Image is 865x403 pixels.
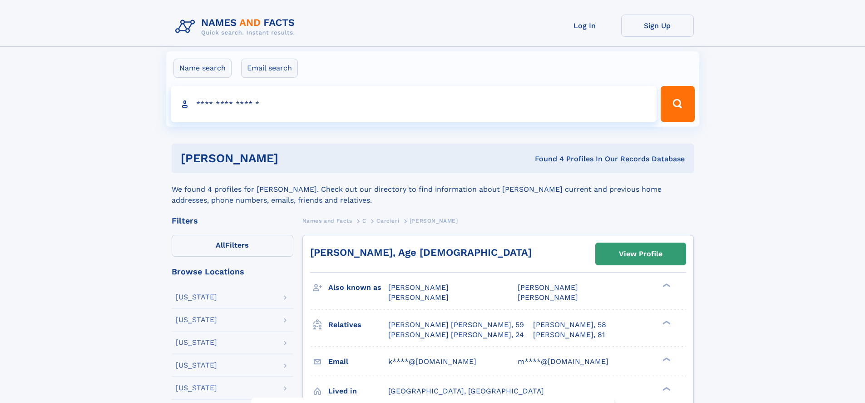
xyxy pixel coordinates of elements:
span: [GEOGRAPHIC_DATA], [GEOGRAPHIC_DATA] [388,387,544,395]
a: C [362,215,366,226]
div: We found 4 profiles for [PERSON_NAME]. Check out our directory to find information about [PERSON_... [172,173,694,206]
div: ❯ [660,356,671,362]
a: [PERSON_NAME], 81 [533,330,605,340]
h3: Relatives [328,317,388,333]
a: Names and Facts [302,215,352,226]
div: ❯ [660,319,671,325]
div: [US_STATE] [176,384,217,392]
div: ❯ [660,283,671,289]
input: search input [171,86,657,122]
label: Filters [172,235,293,257]
a: Carcieri [376,215,399,226]
span: [PERSON_NAME] [410,218,458,224]
span: All [216,241,225,249]
a: [PERSON_NAME], Age [DEMOGRAPHIC_DATA] [310,247,532,258]
h1: [PERSON_NAME] [181,153,407,164]
div: [US_STATE] [176,339,217,346]
button: Search Button [661,86,694,122]
a: [PERSON_NAME] [PERSON_NAME], 59 [388,320,524,330]
div: [US_STATE] [176,294,217,301]
div: ❯ [660,386,671,392]
span: [PERSON_NAME] [388,283,449,292]
span: Carcieri [376,218,399,224]
label: Name search [173,59,232,78]
div: [US_STATE] [176,362,217,369]
a: View Profile [596,243,686,265]
span: [PERSON_NAME] [388,293,449,302]
a: Log In [549,15,621,37]
h3: Also known as [328,280,388,295]
span: [PERSON_NAME] [518,283,578,292]
div: View Profile [619,244,662,264]
div: [US_STATE] [176,316,217,323]
div: Found 4 Profiles In Our Records Database [406,154,685,164]
div: Filters [172,217,293,225]
a: [PERSON_NAME], 58 [533,320,606,330]
a: [PERSON_NAME] [PERSON_NAME], 24 [388,330,524,340]
span: C [362,218,366,224]
span: [PERSON_NAME] [518,293,578,302]
img: Logo Names and Facts [172,15,302,39]
a: Sign Up [621,15,694,37]
h3: Lived in [328,383,388,399]
label: Email search [241,59,298,78]
div: Browse Locations [172,268,293,276]
h3: Email [328,354,388,369]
